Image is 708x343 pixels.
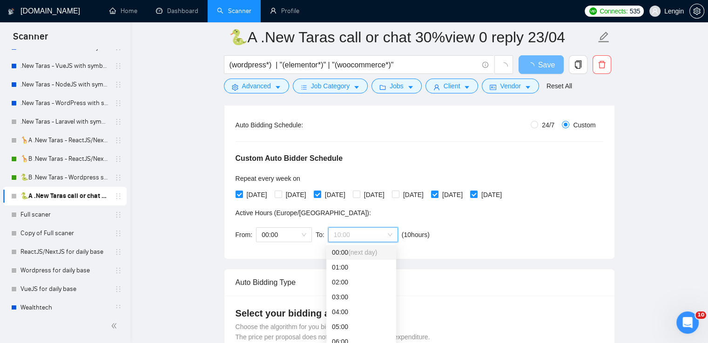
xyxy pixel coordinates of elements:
span: 00:00 [262,228,306,242]
span: Connects: [600,6,627,16]
span: holder [115,192,122,200]
span: holder [115,267,122,274]
span: user [433,84,440,91]
span: loading [499,62,508,71]
a: Copy of Full scaner [20,224,109,243]
img: logo [8,4,14,19]
iframe: Intercom live chat [676,311,699,334]
a: .New Taras - NodeJS with symbols [20,75,109,94]
span: [DATE] [478,190,506,200]
span: edit [598,31,610,43]
span: info-circle [482,62,488,68]
button: copy [569,55,587,74]
a: 🐍B .New Taras - Wordpress short 23/04 [20,168,109,187]
a: 🦒B .New Taras - ReactJS/NextJS rel exp 23/04 [20,150,109,168]
div: 05:00 [332,322,391,332]
span: setting [232,84,238,91]
span: holder [115,211,122,218]
span: To: [316,231,324,238]
a: searchScanner [217,7,251,15]
div: 00:00 [332,247,391,257]
a: .New Taras - VueJS with symbols [20,57,109,75]
span: double-left [111,321,120,330]
span: caret-down [275,84,281,91]
span: Scanner [6,30,55,49]
span: Jobs [390,81,404,91]
span: 10:00 [334,228,392,242]
span: holder [115,248,122,256]
span: [DATE] [282,190,310,200]
div: 04:00 [332,307,391,317]
span: Custom [569,120,599,130]
a: setting [689,7,704,15]
a: Full scaner [20,205,109,224]
span: [DATE] [243,190,271,200]
span: [DATE] [399,190,427,200]
span: idcard [490,84,496,91]
div: Auto Bidding Schedule: [236,120,358,130]
span: holder [115,62,122,70]
span: caret-down [464,84,470,91]
span: 24/7 [538,120,558,130]
button: delete [593,55,611,74]
h4: Select your bidding algorithm: [236,307,603,320]
span: setting [690,7,704,15]
span: Vendor [500,81,520,91]
button: setting [689,4,704,19]
span: Client [444,81,460,91]
span: Job Category [311,81,350,91]
span: holder [115,230,122,237]
span: holder [115,137,122,144]
button: Save [519,55,564,74]
div: 02:00 [332,277,391,287]
a: 🦒A .New Taras - ReactJS/NextJS usual 23/04 [20,131,109,150]
a: Reset All [546,81,572,91]
button: folderJobscaret-down [371,79,422,93]
span: Advanced [242,81,271,91]
span: holder [115,285,122,293]
span: caret-down [407,84,414,91]
img: upwork-logo.png [589,7,597,15]
span: [DATE] [360,190,388,200]
span: folder [379,84,386,91]
button: idcardVendorcaret-down [482,79,539,93]
span: user [652,8,658,14]
button: userClientcaret-down [425,79,479,93]
span: caret-down [353,84,360,91]
span: delete [593,60,611,69]
button: settingAdvancedcaret-down [224,79,289,93]
span: Repeat every week on [236,175,300,182]
span: (next day) [348,249,377,256]
span: holder [115,99,122,107]
h5: Custom Auto Bidder Schedule [236,153,343,164]
span: bars [301,84,307,91]
button: barsJob Categorycaret-down [293,79,368,93]
a: userProfile [270,7,299,15]
div: 01:00 [332,262,391,272]
span: holder [115,155,122,163]
span: holder [115,174,122,181]
a: .New Taras - WordPress with symbols [20,94,109,112]
span: [DATE] [321,190,349,200]
span: Active Hours ( Europe/[GEOGRAPHIC_DATA] ): [236,209,371,217]
span: caret-down [525,84,531,91]
span: holder [115,304,122,311]
a: 🐍A .New Taras call or chat 30%view 0 reply 23/04 [20,187,109,205]
input: Scanner name... [229,26,596,49]
span: 535 [629,6,640,16]
a: dashboardDashboard [156,7,198,15]
span: ( 10 hours) [402,231,430,238]
span: holder [115,81,122,88]
span: 10 [695,311,706,319]
span: copy [569,60,587,69]
span: From: [236,231,253,238]
a: homeHome [109,7,137,15]
span: Save [538,59,555,71]
span: loading [527,62,538,70]
span: [DATE] [438,190,466,200]
div: Auto Bidding Type [236,269,603,296]
a: Wordpress for daily base [20,261,109,280]
span: Choose the algorithm for you bidding. The price per proposal does not include your connects expen... [236,323,430,341]
a: .New Taras - Laravel with symbols [20,112,109,131]
div: 03:00 [332,292,391,302]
